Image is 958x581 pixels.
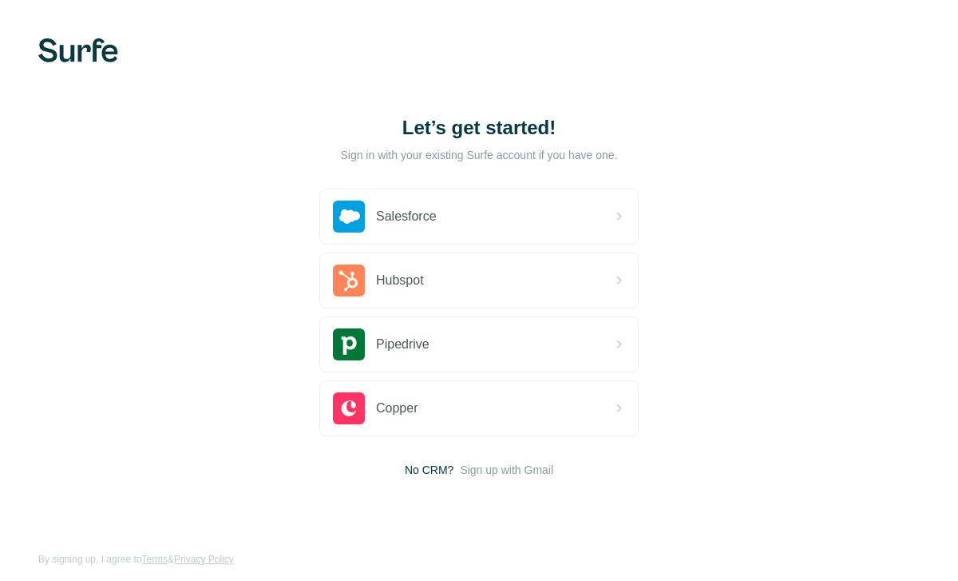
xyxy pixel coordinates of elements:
[376,271,424,290] span: Hubspot
[38,38,118,62] img: Surfe's logo
[405,462,453,478] span: No CRM?
[141,554,168,565] a: Terms
[460,462,553,478] button: Sign up with Gmail
[376,207,437,226] span: Salesforce
[376,399,418,418] span: Copper
[333,392,365,424] img: copper's logo
[376,335,430,354] span: Pipedrive
[333,201,365,233] img: salesforce's logo
[340,147,617,163] p: Sign in with your existing Surfe account if you have one.
[333,328,365,360] img: pipedrive's logo
[174,554,234,565] a: Privacy Policy
[319,115,639,141] h1: Let’s get started!
[38,552,234,567] span: By signing up, I agree to &
[333,265,365,296] img: hubspot's logo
